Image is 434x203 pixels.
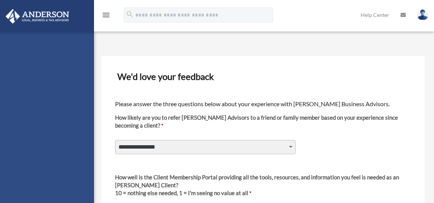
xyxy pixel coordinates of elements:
div: How well is the Client Membership Portal providing all the tools, resources, and information you ... [115,173,411,189]
label: How likely are you to refer [PERSON_NAME] Advisors to a friend or family member based on your exp... [115,114,411,135]
h4: Please answer the three questions below about your experience with [PERSON_NAME] Business Advisors. [115,100,411,108]
h3: We'd love your feedback [114,69,411,84]
i: menu [102,11,111,20]
img: User Pic [417,9,428,20]
img: Anderson Advisors Platinum Portal [3,9,71,24]
i: search [126,10,134,18]
a: menu [102,13,111,20]
label: 10 = nothing else needed, 1 = I'm seeing no value at all [115,173,411,203]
